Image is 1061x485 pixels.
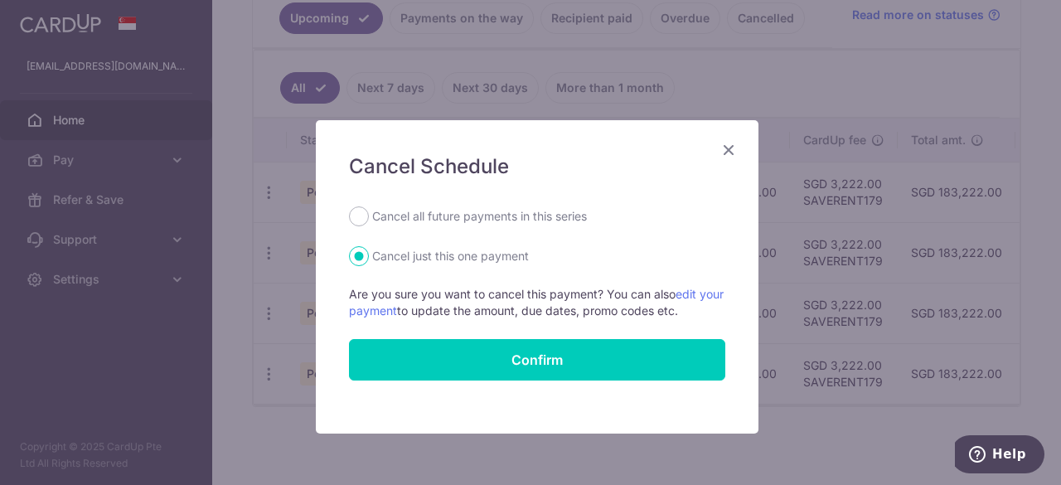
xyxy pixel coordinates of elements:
iframe: Opens a widget where you can find more information [955,435,1044,477]
button: Close [719,140,739,160]
h5: Cancel Schedule [349,153,725,180]
label: Cancel just this one payment [372,246,529,266]
label: Cancel all future payments in this series [372,206,587,226]
p: Are you sure you want to cancel this payment? You can also to update the amount, due dates, promo... [349,286,725,319]
button: Confirm [349,339,725,381]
